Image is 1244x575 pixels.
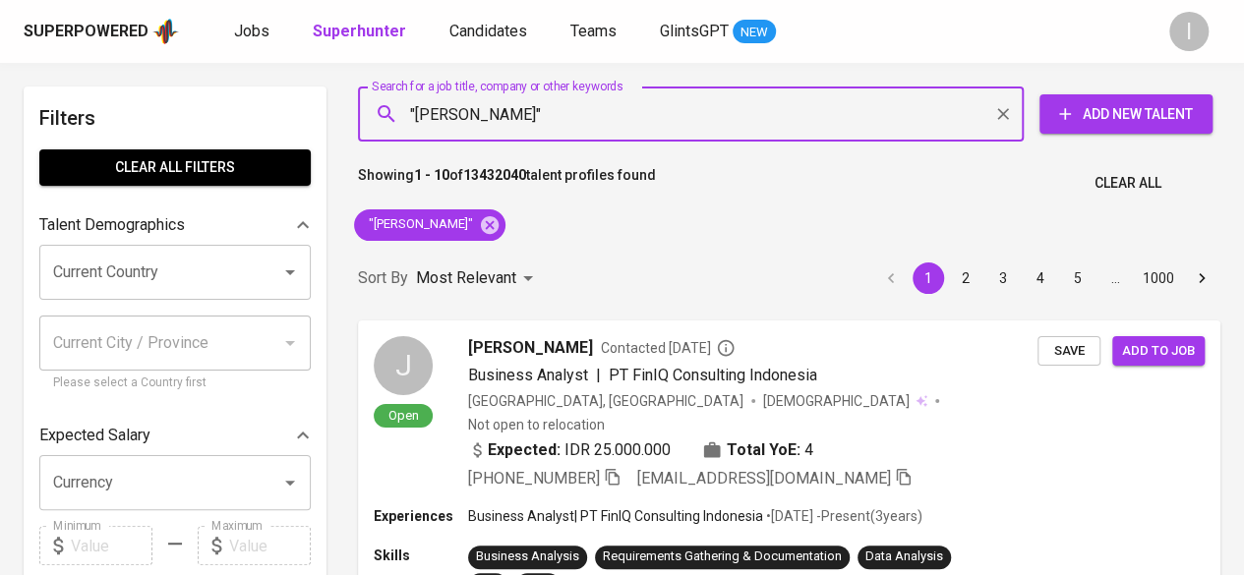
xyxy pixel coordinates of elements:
p: Showing of talent profiles found [358,165,656,201]
button: Go to next page [1186,262,1217,294]
button: Clear [989,100,1017,128]
span: [PERSON_NAME] [468,336,593,360]
a: Superpoweredapp logo [24,17,179,46]
button: Save [1037,336,1100,367]
div: J [374,336,433,395]
button: Clear All filters [39,149,311,186]
span: "[PERSON_NAME]" [354,215,485,234]
div: Superpowered [24,21,148,43]
span: Contacted [DATE] [601,338,736,358]
p: • [DATE] - Present ( 3 years ) [763,506,922,526]
p: Expected Salary [39,424,150,447]
p: Experiences [374,506,468,526]
a: Jobs [234,20,273,44]
button: Go to page 3 [987,262,1019,294]
span: Jobs [234,22,269,40]
span: Candidates [449,22,527,40]
p: Most Relevant [416,266,516,290]
b: 13432040 [463,167,526,183]
button: Open [276,469,304,496]
p: Skills [374,546,468,565]
span: Add to job [1122,340,1195,363]
div: Business Analysis [476,547,579,566]
h6: Filters [39,102,311,134]
button: Go to page 4 [1025,262,1056,294]
span: 4 [804,438,813,462]
a: GlintsGPT NEW [660,20,776,44]
div: I [1169,12,1209,51]
img: app logo [152,17,179,46]
input: Value [71,526,152,565]
button: Open [276,259,304,286]
button: Go to page 2 [950,262,981,294]
span: Add New Talent [1055,102,1197,127]
button: Go to page 5 [1062,262,1094,294]
div: Expected Salary [39,416,311,455]
a: Candidates [449,20,531,44]
b: Total YoE: [727,438,800,462]
span: [DEMOGRAPHIC_DATA] [763,391,913,411]
a: Teams [570,20,621,44]
span: Open [381,407,427,424]
b: 1 - 10 [414,167,449,183]
p: Talent Demographics [39,213,185,237]
div: Talent Demographics [39,205,311,245]
a: Superhunter [313,20,410,44]
p: Sort By [358,266,408,290]
input: Value [229,526,311,565]
div: [GEOGRAPHIC_DATA], [GEOGRAPHIC_DATA] [468,391,743,411]
span: Save [1047,340,1091,363]
p: Not open to relocation [468,415,605,434]
span: [PHONE_NUMBER] [468,469,600,488]
div: Requirements Gathering & Documentation [603,547,842,566]
span: NEW [733,23,776,42]
button: Add to job [1112,336,1205,367]
div: "[PERSON_NAME]" [354,209,505,241]
button: Add New Talent [1039,94,1213,134]
span: PT FinIQ Consulting Indonesia [609,366,817,384]
button: Go to page 1000 [1137,262,1180,294]
svg: By Batam recruiter [716,338,736,358]
span: Teams [570,22,617,40]
button: page 1 [913,262,944,294]
p: Please select a Country first [53,374,297,393]
div: Data Analysis [865,547,943,566]
nav: pagination navigation [872,262,1220,294]
span: Clear All filters [55,155,295,180]
span: [EMAIL_ADDRESS][DOMAIN_NAME] [637,469,891,488]
span: | [596,364,601,387]
b: Superhunter [313,22,406,40]
span: Clear All [1095,171,1161,196]
div: IDR 25.000.000 [468,438,671,462]
span: GlintsGPT [660,22,729,40]
span: Business Analyst [468,366,588,384]
button: Clear All [1087,165,1169,201]
b: Expected: [488,438,561,462]
div: Most Relevant [416,260,540,297]
p: Business Analyst | PT FinIQ Consulting Indonesia [468,506,763,526]
div: … [1099,268,1131,288]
